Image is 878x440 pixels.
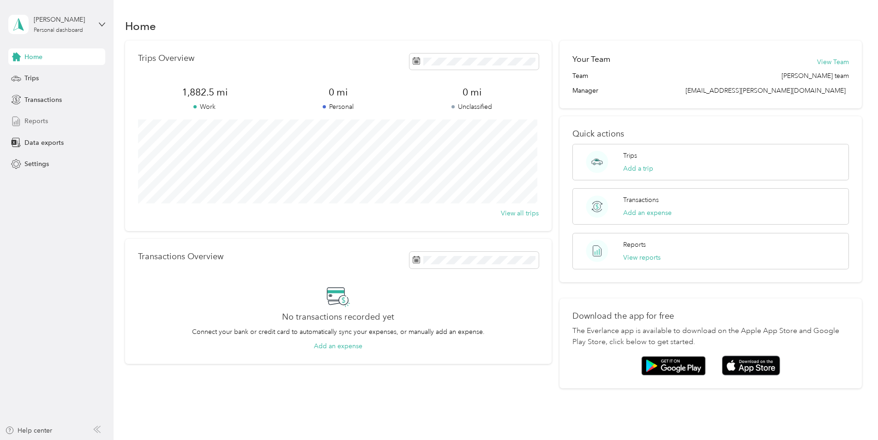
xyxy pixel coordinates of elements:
[24,116,48,126] span: Reports
[572,86,598,95] span: Manager
[623,208,672,218] button: Add an expense
[641,356,706,375] img: Google play
[24,138,64,148] span: Data exports
[826,388,878,440] iframe: Everlance-gr Chat Button Frame
[623,240,646,250] p: Reports
[405,102,539,112] p: Unclassified
[5,426,52,435] button: Help center
[24,73,39,83] span: Trips
[817,57,849,67] button: View Team
[623,253,661,262] button: View reports
[572,54,610,65] h2: Your Team
[24,52,42,62] span: Home
[782,71,849,81] span: [PERSON_NAME] team
[405,86,539,99] span: 0 mi
[271,102,405,112] p: Personal
[24,159,49,169] span: Settings
[572,326,849,348] p: The Everlance app is available to download on the Apple App Store and Google Play Store, click be...
[623,151,637,161] p: Trips
[623,164,653,173] button: Add a trip
[722,356,780,375] img: App store
[686,87,846,95] span: [EMAIL_ADDRESS][PERSON_NAME][DOMAIN_NAME]
[34,15,91,24] div: [PERSON_NAME]
[138,86,271,99] span: 1,882.5 mi
[24,95,62,105] span: Transactions
[138,54,194,63] p: Trips Overview
[34,28,83,33] div: Personal dashboard
[192,327,485,337] p: Connect your bank or credit card to automatically sync your expenses, or manually add an expense.
[572,129,849,139] p: Quick actions
[501,208,539,218] button: View all trips
[572,311,849,321] p: Download the app for free
[125,21,156,31] h1: Home
[314,341,362,351] button: Add an expense
[282,312,394,322] h2: No transactions recorded yet
[271,86,405,99] span: 0 mi
[572,71,588,81] span: Team
[138,252,223,262] p: Transactions Overview
[623,195,659,205] p: Transactions
[138,102,271,112] p: Work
